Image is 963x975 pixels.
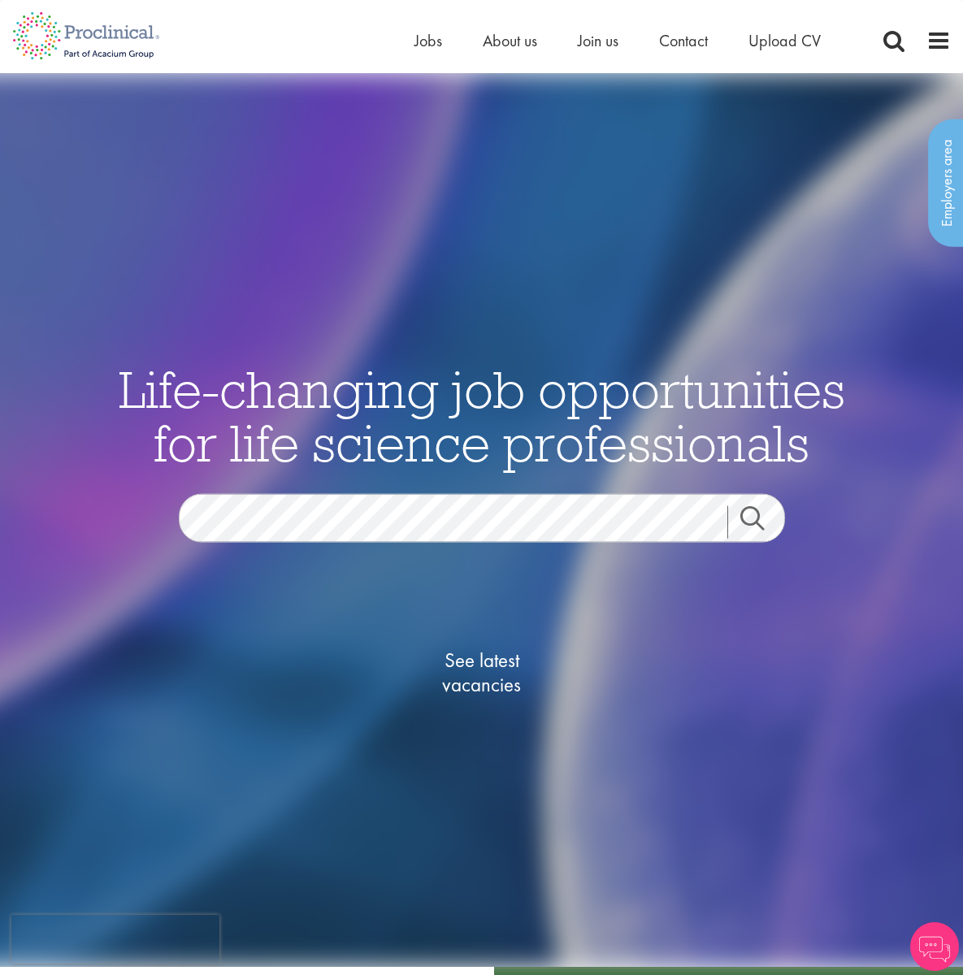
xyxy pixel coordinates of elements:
[910,922,959,971] img: Chatbot
[483,30,537,51] a: About us
[578,30,618,51] a: Join us
[119,357,845,475] span: Life-changing job opportunities for life science professionals
[414,30,442,51] a: Jobs
[11,915,219,964] iframe: reCAPTCHA
[401,648,563,697] span: See latest vacancies
[727,506,797,539] a: Job search submit button
[748,30,821,51] a: Upload CV
[659,30,708,51] a: Contact
[401,583,563,762] a: See latestvacancies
